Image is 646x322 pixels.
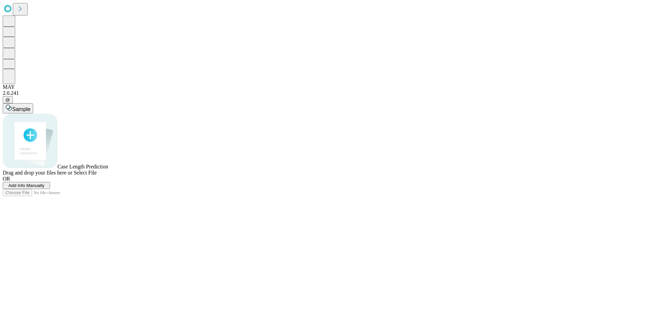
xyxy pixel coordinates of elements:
button: Sample [3,103,33,113]
span: @ [5,97,10,102]
button: Add Info Manually [3,182,50,189]
button: @ [3,96,13,103]
span: Add Info Manually [8,183,45,188]
span: Sample [12,106,30,112]
div: 2.0.241 [3,90,643,96]
span: Select File [74,170,97,176]
span: Drag and drop your files here or [3,170,72,176]
span: OR [3,176,10,182]
span: Case Length Prediction [57,164,108,169]
div: MAY [3,84,643,90]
